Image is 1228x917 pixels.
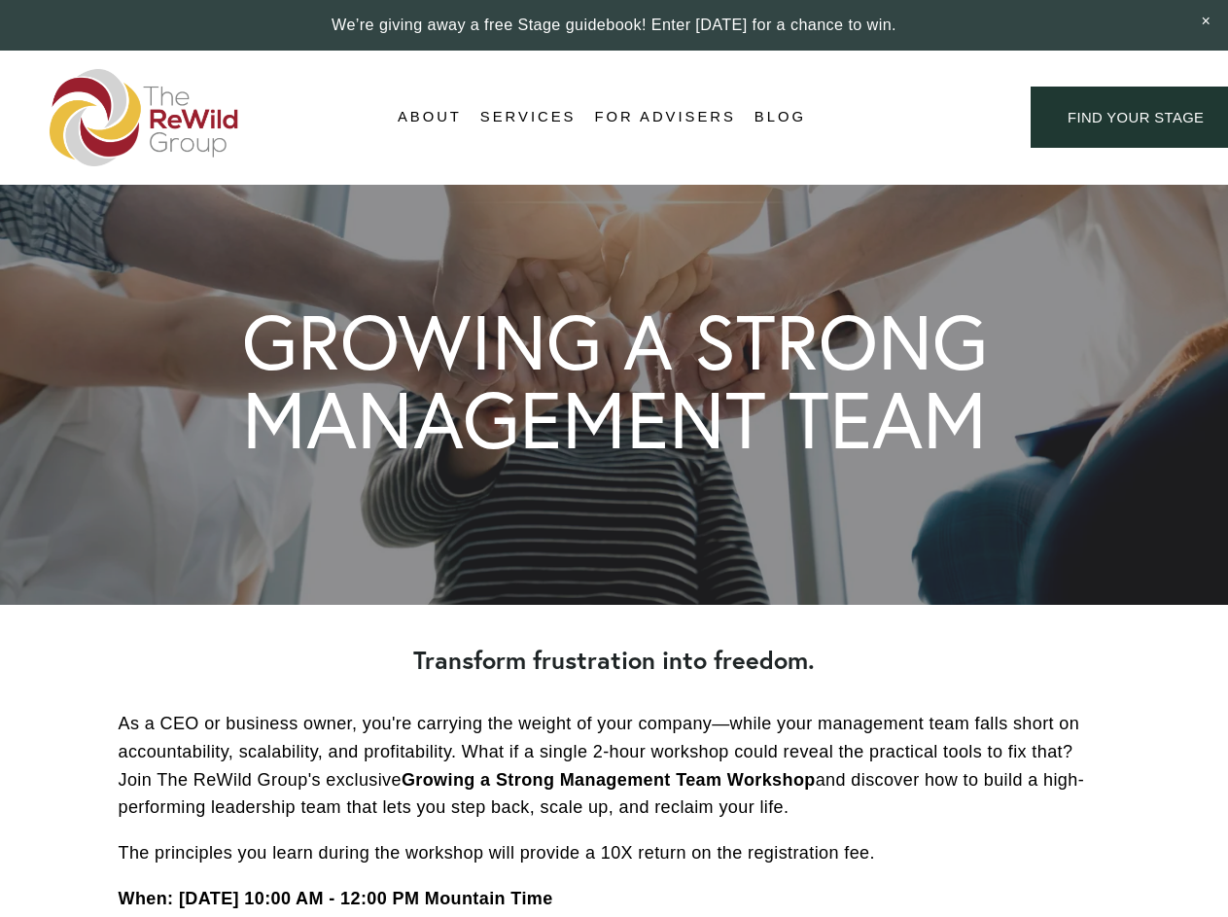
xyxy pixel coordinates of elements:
img: The ReWild Group [50,69,240,166]
h1: GROWING A STRONG [242,303,988,380]
h1: MANAGEMENT TEAM [242,380,987,459]
strong: Transform frustration into freedom. [413,644,815,676]
a: For Advisers [594,103,735,132]
span: About [398,104,462,130]
a: Blog [754,103,806,132]
a: folder dropdown [480,103,577,132]
span: Services [480,104,577,130]
strong: When: [119,889,174,908]
strong: Growing a Strong Management Team Workshop [402,770,816,790]
p: The principles you learn during the workshop will provide a 10X return on the registration fee. [119,839,1110,867]
p: As a CEO or business owner, you're carrying the weight of your company—while your management team... [119,710,1110,822]
a: folder dropdown [398,103,462,132]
